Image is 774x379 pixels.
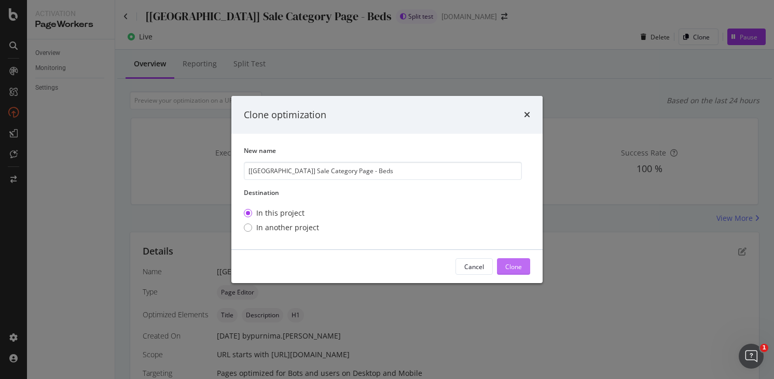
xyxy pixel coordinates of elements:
button: Cancel [455,258,493,275]
label: Destination [244,188,522,197]
div: Cancel [464,262,484,271]
div: In this project [256,208,305,218]
div: In another project [244,222,319,233]
label: New name [244,146,522,155]
div: Clone optimization [244,108,326,122]
span: 1 [760,344,768,352]
div: In this project [244,208,319,218]
div: times [524,108,530,122]
div: modal [231,96,543,284]
div: Clone [505,262,522,271]
div: In another project [256,222,319,233]
button: Clone [497,258,530,275]
iframe: Intercom live chat [739,344,764,369]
